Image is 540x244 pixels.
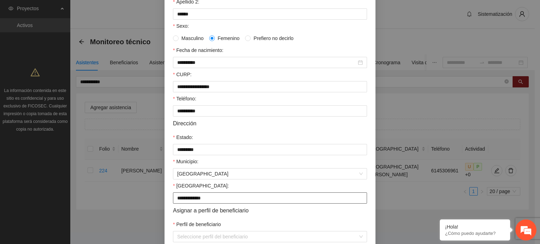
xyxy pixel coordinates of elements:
div: Minimizar ventana de chat en vivo [115,4,132,20]
input: Estado: [173,144,367,155]
textarea: Escriba su mensaje y pulse “Intro” [4,166,134,191]
input: CURP: [173,81,367,92]
label: Municipio: [173,158,198,165]
label: CURP: [173,71,192,78]
span: Dirección [173,119,197,128]
label: Teléfono: [173,95,196,103]
label: Estado: [173,133,193,141]
label: Sexo: [173,22,189,30]
div: Chatee con nosotros ahora [37,36,118,45]
label: Colonia: [173,182,229,190]
input: Teléfono: [173,105,367,117]
span: Estamos en línea. [41,81,97,152]
span: Femenino [215,34,242,42]
label: Perfil de beneficiario [173,220,221,228]
span: Chihuahua [177,169,363,179]
span: Asignar a perfil de beneficiario [173,206,249,215]
span: Prefiero no decirlo [251,34,296,42]
p: ¿Cómo puedo ayudarte? [445,231,505,236]
div: ¡Hola! [445,224,505,230]
input: Colonia: [173,192,367,204]
input: Fecha de nacimiento: [177,59,356,66]
label: Fecha de nacimiento: [173,46,223,54]
input: Apellido 2: [173,8,367,20]
input: Perfil de beneficiario [177,231,358,242]
span: Masculino [179,34,206,42]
